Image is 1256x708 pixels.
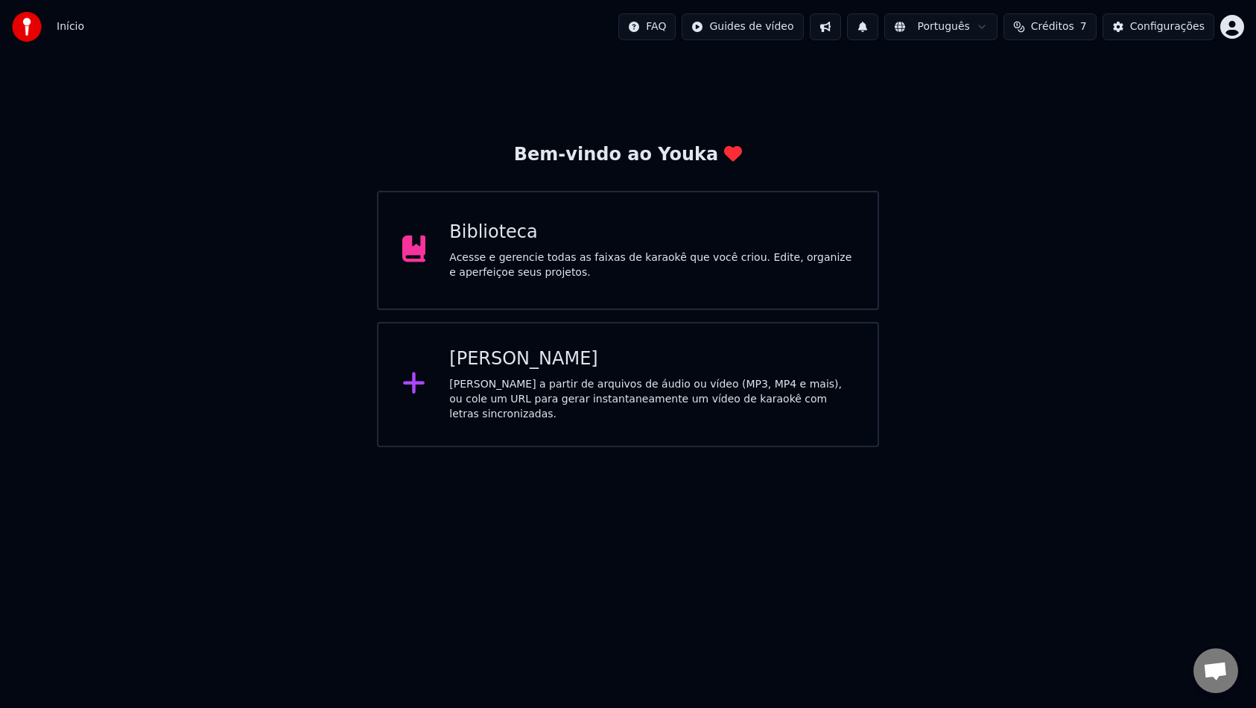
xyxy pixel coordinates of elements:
div: [PERSON_NAME] [449,347,854,371]
span: Início [57,19,84,34]
button: FAQ [618,13,676,40]
div: Bate-papo aberto [1193,648,1238,693]
button: Guides de vídeo [682,13,803,40]
div: Biblioteca [449,221,854,244]
img: youka [12,12,42,42]
div: Configurações [1130,19,1205,34]
span: Créditos [1031,19,1074,34]
div: [PERSON_NAME] a partir de arquivos de áudio ou vídeo (MP3, MP4 e mais), ou cole um URL para gerar... [449,377,854,422]
nav: breadcrumb [57,19,84,34]
button: Configurações [1103,13,1214,40]
div: Acesse e gerencie todas as faixas de karaokê que você criou. Edite, organize e aperfeiçoe seus pr... [449,250,854,280]
button: Créditos7 [1003,13,1097,40]
span: 7 [1080,19,1087,34]
div: Bem-vindo ao Youka [514,143,742,167]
